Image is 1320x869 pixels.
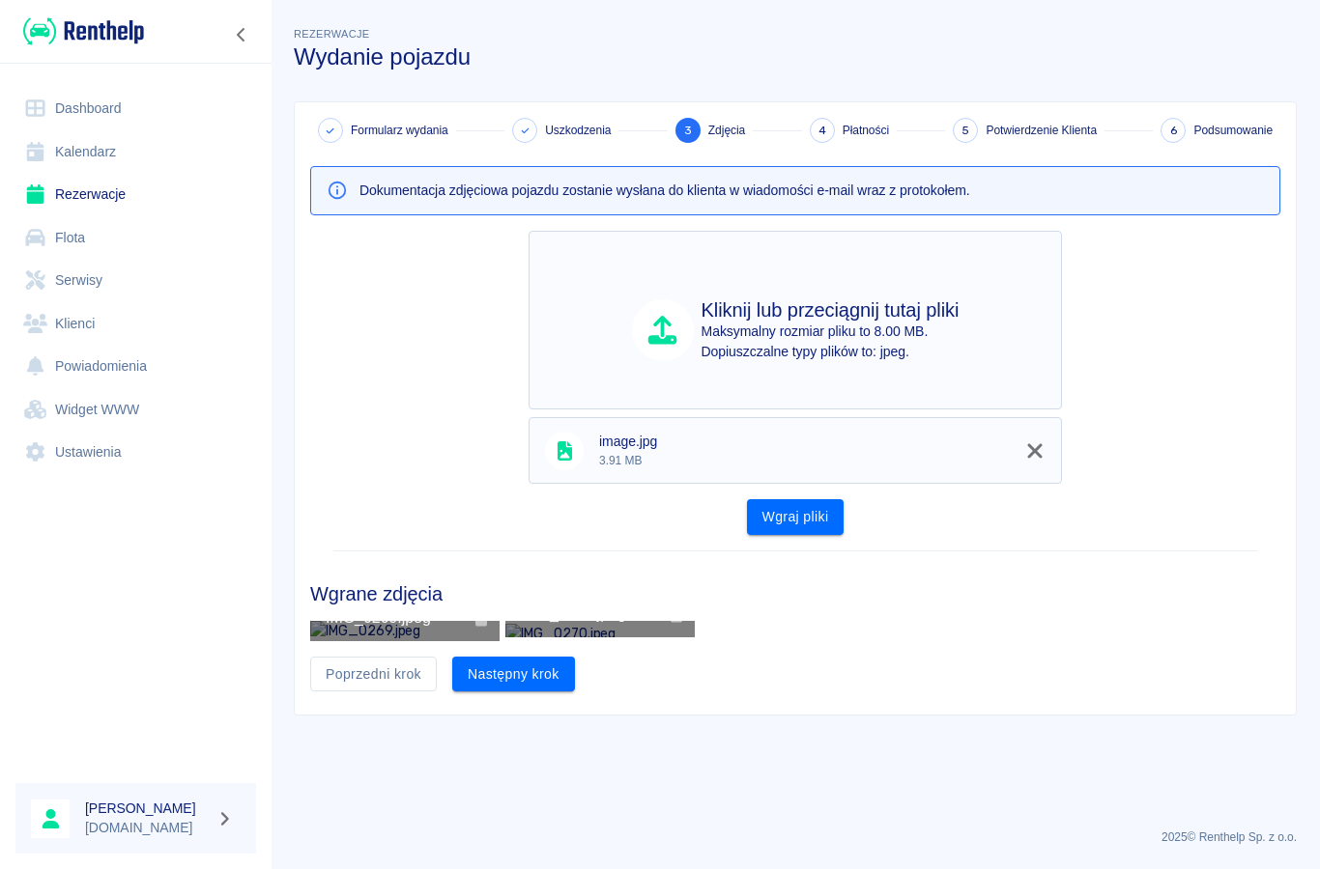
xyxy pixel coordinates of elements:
a: Powiadomienia [15,345,256,388]
img: Renthelp logo [23,15,144,47]
span: 6 [1170,121,1177,141]
h3: Wydanie pojazdu [294,43,1297,70]
p: 3.91 MB [599,452,1015,469]
h4: Wgrane zdjęcia [310,582,1280,605]
span: Uszkodzenia [545,122,611,139]
span: Zdjęcia [708,122,745,139]
span: image.jpg [599,432,1015,452]
a: Ustawienia [15,431,256,474]
span: Rezerwacje [294,28,369,40]
span: 3 [684,121,692,141]
h6: [PERSON_NAME] [85,799,209,818]
span: Formularz wydania [351,122,448,139]
a: Rezerwacje [15,173,256,216]
button: Poprzedni krok [310,657,437,692]
button: Usuń z kolejki [1013,432,1057,470]
span: Podsumowanie [1193,122,1273,139]
a: Serwisy [15,259,256,302]
a: Renthelp logo [15,15,144,47]
p: 2025 © Renthelp Sp. z o.o. [294,828,1297,846]
button: Wgraj pliki [747,499,845,535]
span: 4 [818,121,826,141]
p: Maksymalny rozmiar pliku to 8.00 MB. [702,322,960,342]
span: Potwierdzenie Klienta [986,122,1097,139]
span: Płatności [843,122,889,139]
h4: Kliknij lub przeciągnij tutaj pliki [702,298,960,322]
p: [DOMAIN_NAME] [85,818,209,838]
a: Klienci [15,302,256,346]
a: Dashboard [15,87,256,130]
span: 5 [961,121,969,141]
p: Dopiuszczalne typy plików to: jpeg. [702,342,960,362]
p: Dokumentacja zdjęciowa pojazdu zostanie wysłana do klienta w wiadomości e-mail wraz z protokołem. [359,181,970,201]
a: Widget WWW [15,388,256,432]
a: Flota [15,216,256,260]
button: Zwiń nawigację [227,22,256,47]
button: Następny krok [452,657,575,692]
a: Kalendarz [15,130,256,174]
